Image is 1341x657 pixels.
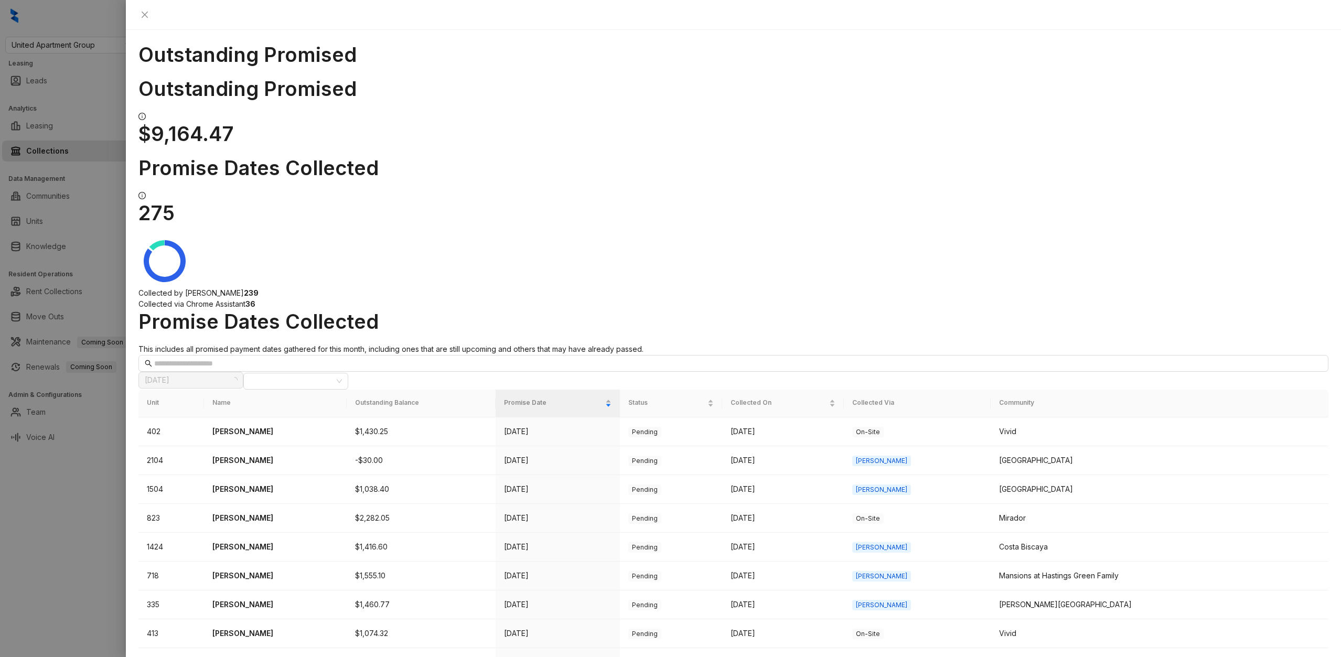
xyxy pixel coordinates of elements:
[496,619,620,648] td: [DATE]
[138,201,1328,225] h1: 275
[138,309,1328,333] h1: Promise Dates Collected
[138,562,204,590] td: 718
[244,288,259,297] strong: 239
[347,417,495,446] td: $1,430.25
[852,484,911,495] span: [PERSON_NAME]
[722,475,844,504] td: [DATE]
[496,562,620,590] td: [DATE]
[138,475,204,504] td: 1504
[496,417,620,446] td: [DATE]
[145,360,152,367] span: search
[245,299,255,308] strong: 36
[138,8,151,21] button: Close
[628,456,661,466] span: Pending
[212,570,338,581] p: [PERSON_NAME]
[628,398,705,408] span: Status
[991,390,1328,417] th: Community
[138,446,204,475] td: 2104
[347,446,495,475] td: -$30.00
[722,446,844,475] td: [DATE]
[852,542,911,553] span: [PERSON_NAME]
[999,541,1320,553] div: Costa Biscaya
[141,10,149,19] span: close
[138,417,204,446] td: 402
[138,390,204,417] th: Unit
[138,344,643,353] span: This includes all promised payment dates gathered for this month, including ones that are still u...
[999,455,1320,466] div: [GEOGRAPHIC_DATA]
[722,590,844,619] td: [DATE]
[628,571,661,581] span: Pending
[347,504,495,533] td: $2,282.05
[138,192,146,199] span: info-circle
[628,427,661,437] span: Pending
[212,599,338,610] p: [PERSON_NAME]
[138,590,204,619] td: 335
[347,390,495,417] th: Outstanding Balance
[138,299,245,308] span: Collected via Chrome Assistant
[347,475,495,504] td: $1,038.40
[212,426,338,437] p: [PERSON_NAME]
[212,628,338,639] p: [PERSON_NAME]
[496,504,620,533] td: [DATE]
[999,426,1320,437] div: Vivid
[852,600,911,610] span: [PERSON_NAME]
[999,570,1320,581] div: Mansions at Hastings Green Family
[722,619,844,648] td: [DATE]
[852,456,911,466] span: [PERSON_NAME]
[496,590,620,619] td: [DATE]
[212,455,338,466] p: [PERSON_NAME]
[347,619,495,648] td: $1,074.32
[347,562,495,590] td: $1,555.10
[212,541,338,553] p: [PERSON_NAME]
[852,513,884,524] span: On-Site
[138,533,204,562] td: 1424
[212,512,338,524] p: [PERSON_NAME]
[628,542,661,553] span: Pending
[138,42,1328,67] h1: Outstanding Promised
[144,240,186,282] g: Collected by Kelsey: 239
[347,533,495,562] td: $1,416.60
[138,504,204,533] td: 823
[620,390,722,417] th: Status
[138,156,1328,180] h1: Promise Dates Collected
[138,619,204,648] td: 413
[496,475,620,504] td: [DATE]
[138,77,1328,101] h1: Outstanding Promised
[496,446,620,475] td: [DATE]
[852,571,911,581] span: [PERSON_NAME]
[722,533,844,562] td: [DATE]
[628,513,661,524] span: Pending
[999,512,1320,524] div: Mirador
[628,629,661,639] span: Pending
[138,122,1328,146] h1: $9,164.47
[496,533,620,562] td: [DATE]
[504,398,603,408] span: Promise Date
[231,376,238,383] span: loading
[722,504,844,533] td: [DATE]
[844,390,991,417] th: Collected Via
[722,417,844,446] td: [DATE]
[138,288,244,297] span: Collected by [PERSON_NAME]
[628,484,661,495] span: Pending
[149,240,165,251] g: Collected via Chrome Assistant: 36
[138,113,146,120] span: info-circle
[628,600,661,610] span: Pending
[722,390,844,417] th: Collected On
[722,562,844,590] td: [DATE]
[999,599,1320,610] div: [PERSON_NAME][GEOGRAPHIC_DATA]
[731,398,827,408] span: Collected On
[145,372,237,388] span: August 2025
[212,483,338,495] p: [PERSON_NAME]
[204,390,347,417] th: Name
[852,629,884,639] span: On-Site
[347,590,495,619] td: $1,460.77
[999,628,1320,639] div: Vivid
[852,427,884,437] span: On-Site
[999,483,1320,495] div: [GEOGRAPHIC_DATA]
